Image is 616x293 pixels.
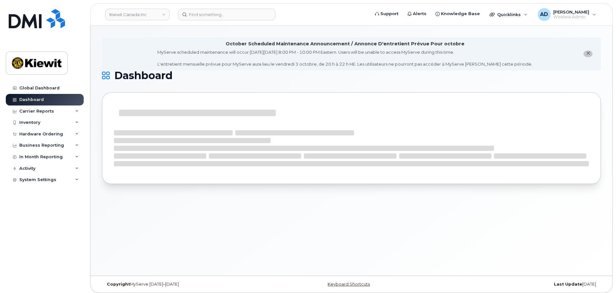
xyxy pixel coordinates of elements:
[226,41,464,47] div: October Scheduled Maintenance Announcement / Annonce D'entretient Prévue Pour octobre
[328,282,370,287] a: Keyboard Shortcuts
[434,282,601,287] div: [DATE]
[157,49,532,67] div: MyServe scheduled maintenance will occur [DATE][DATE] 8:00 PM - 10:00 PM Eastern. Users will be u...
[107,282,130,287] strong: Copyright
[583,50,593,57] button: close notification
[114,71,173,80] span: Dashboard
[554,282,582,287] strong: Last Update
[102,282,268,287] div: MyServe [DATE]–[DATE]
